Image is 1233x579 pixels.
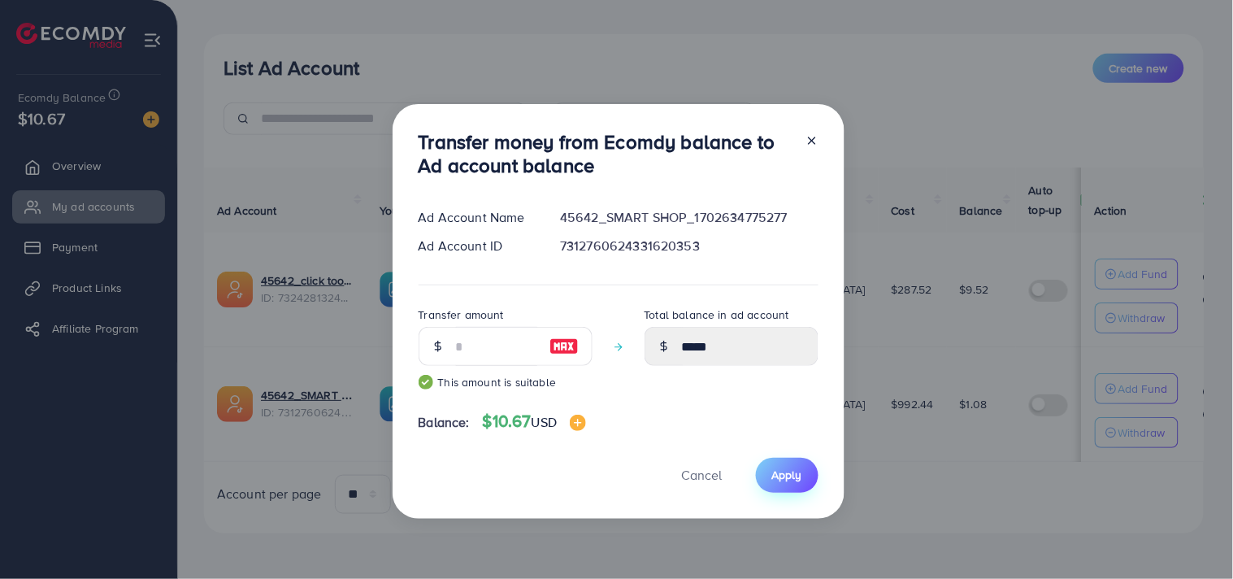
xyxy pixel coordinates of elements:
span: Cancel [682,466,723,484]
div: 45642_SMART SHOP_1702634775277 [547,208,831,227]
button: Cancel [662,458,743,493]
span: USD [532,413,557,431]
small: This amount is suitable [419,374,593,390]
img: image [549,337,579,356]
img: image [570,415,586,431]
span: Apply [772,467,802,483]
iframe: Chat [1164,506,1221,567]
label: Transfer amount [419,307,504,323]
h4: $10.67 [483,411,586,432]
div: 7312760624331620353 [547,237,831,255]
h3: Transfer money from Ecomdy balance to Ad account balance [419,130,792,177]
label: Total balance in ad account [645,307,789,323]
span: Balance: [419,413,470,432]
div: Ad Account Name [406,208,548,227]
button: Apply [756,458,818,493]
div: Ad Account ID [406,237,548,255]
img: guide [419,375,433,390]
